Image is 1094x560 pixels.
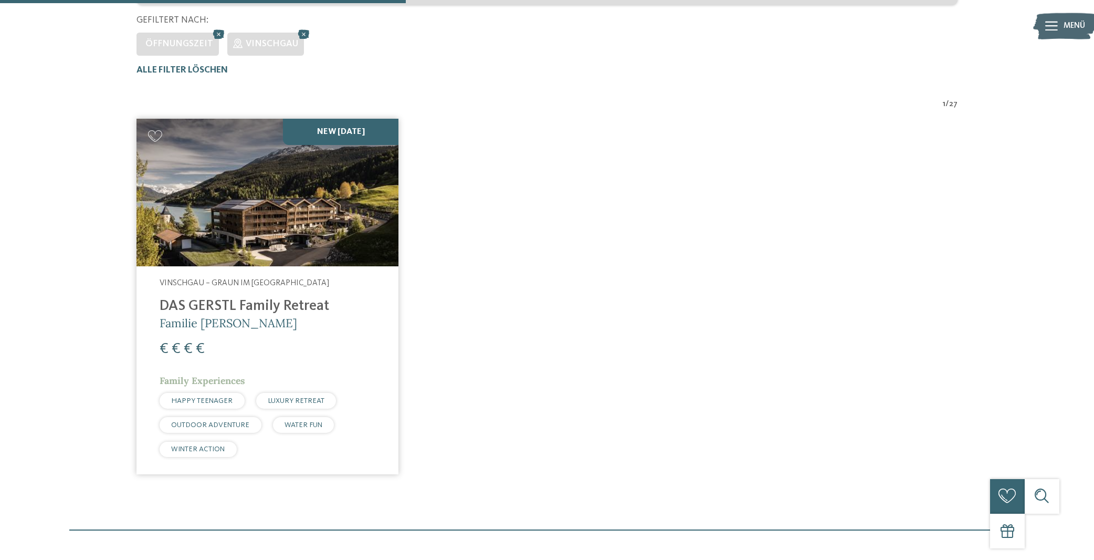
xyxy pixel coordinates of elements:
span: / [945,99,949,110]
span: WINTER ACTION [171,445,225,453]
span: Family Experiences [160,375,245,387]
span: WATER FUN [285,421,322,429]
span: € [172,341,181,357]
span: HAPPY TEENAGER [171,397,233,405]
h4: DAS GERSTL Family Retreat [160,298,375,315]
img: Familienhotels gesucht? Hier findet ihr die besten! [136,119,398,266]
span: Alle Filter löschen [136,66,228,75]
span: OUTDOOR ADVENTURE [171,421,249,429]
a: Familienhotels gesucht? Hier findet ihr die besten! NEW [DATE] Vinschgau – Graun im [GEOGRAPHIC_D... [136,119,398,474]
span: Vinschgau – Graun im [GEOGRAPHIC_DATA] [160,279,329,287]
span: LUXURY RETREAT [268,397,324,405]
span: Vinschgau [246,39,298,48]
span: Familie [PERSON_NAME] [160,316,297,330]
span: Gefiltert nach: [136,16,208,25]
span: 1 [943,99,945,110]
span: € [184,341,193,357]
span: 27 [949,99,958,110]
span: € [160,341,169,357]
span: Öffnungszeit [145,39,213,48]
span: € [196,341,205,357]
